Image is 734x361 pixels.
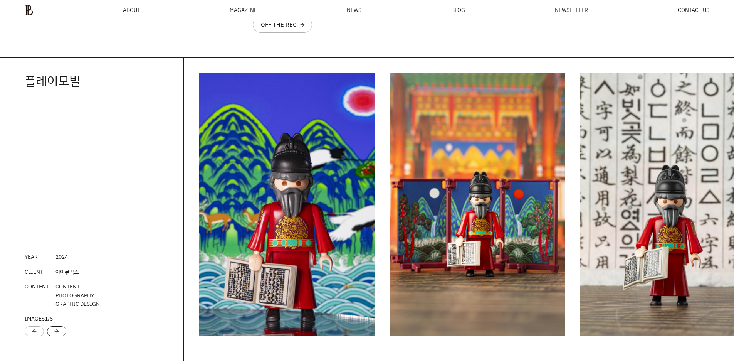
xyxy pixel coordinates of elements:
[25,253,38,260] a: YEAR
[199,73,375,336] a: 1 / 6
[25,315,53,322] a: IMAGES1/5
[55,253,65,260] a: 202
[451,7,465,13] a: BLOG
[25,326,44,336] div: Previous slide
[31,327,37,335] a: arrow_back
[55,283,94,299] a: CONTENTPHOTOGRAPHY
[253,17,312,33] a: OFF THE RECarrow_forward
[199,73,375,336] img: 7f0cfcaecb423.jpg
[47,326,66,336] div: Next slide
[123,7,140,13] a: ABOUT
[55,282,100,308] div: GRAPHIC DESIGN
[55,253,68,261] div: 4
[54,327,60,335] a: arrow_forward
[25,283,49,290] a: CONTENT
[390,73,565,336] a: 2 / 6
[230,7,257,13] div: MAGAZINE
[45,315,53,322] span: /
[25,73,81,89] a: 플레이모빌
[25,268,43,275] a: CLIENT
[390,73,565,336] img: 25aad7778d85e.jpg
[50,315,53,322] span: 5
[55,268,79,276] div: 아이큐박스
[45,315,48,322] span: 1
[347,7,361,13] a: NEWS
[261,22,296,28] div: OFF THE REC
[678,7,709,13] a: CONTACT US
[299,22,306,28] div: arrow_forward
[25,5,33,15] img: ba379d5522eb3.png
[555,7,588,13] a: NEWSLETTER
